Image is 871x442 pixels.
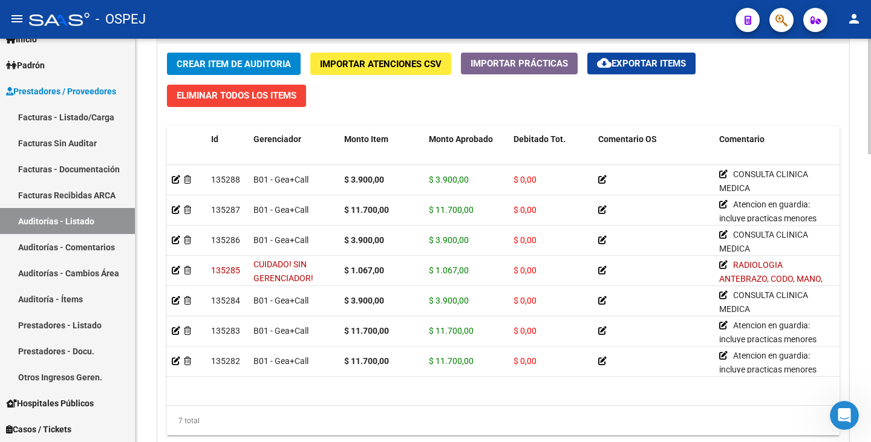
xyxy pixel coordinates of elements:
strong: $ 3.900,00 [344,296,384,305]
strong: $ 1.067,00 [344,265,384,275]
strong: $ 11.700,00 [344,326,389,336]
mat-icon: cloud_download [597,56,612,70]
button: Importar Atenciones CSV [310,53,451,75]
span: $ 3.900,00 [429,235,469,245]
datatable-header-cell: Gerenciador [249,126,339,180]
datatable-header-cell: Monto Item [339,126,424,180]
span: Monto Item [344,134,388,144]
span: B01 - Gea+Call [253,356,308,366]
span: 135282 [211,356,240,366]
strong: $ 11.700,00 [344,356,389,366]
span: $ 0,00 [514,265,537,275]
span: 135287 [211,205,240,215]
datatable-header-cell: Id [206,126,249,180]
span: $ 0,00 [514,205,537,215]
span: CONSULTA CLINICA MEDICA [719,169,808,193]
span: Gerenciador [253,134,301,144]
span: Id [211,134,218,144]
span: B01 - Gea+Call [253,326,308,336]
span: $ 0,00 [514,175,537,184]
span: B01 - Gea+Call [253,296,308,305]
span: B01 - Gea+Call [253,175,308,184]
span: RADIOLOGIA ANTEBRAZO, CODO, MANO, RODILLA, PIE. PIERNA, [PERSON_NAME] YPIE [719,260,823,311]
strong: $ 3.900,00 [344,175,384,184]
datatable-header-cell: Comentario OS [593,126,714,180]
span: Hospitales Públicos [6,397,94,410]
span: 135284 [211,296,240,305]
div: 7 total [167,406,840,436]
span: Comentario [719,134,765,144]
span: B01 - Gea+Call [253,205,308,215]
span: Comentario OS [598,134,657,144]
strong: $ 11.700,00 [344,205,389,215]
span: CONSULTA CLINICA MEDICA [719,230,808,253]
span: $ 0,00 [514,326,537,336]
span: CUIDADO! SIN GERENCIADOR! [253,259,313,283]
span: $ 0,00 [514,356,537,366]
span: 135285 [211,265,240,275]
span: $ 11.700,00 [429,205,474,215]
iframe: Intercom live chat [830,401,859,430]
span: Importar Atenciones CSV [320,59,442,70]
span: Eliminar Todos los Items [177,90,296,101]
datatable-header-cell: Debitado Tot. [509,126,593,180]
mat-icon: menu [10,11,24,26]
datatable-header-cell: Monto Aprobado [424,126,509,180]
span: $ 11.700,00 [429,326,474,336]
strong: $ 3.900,00 [344,235,384,245]
span: Crear Item de Auditoria [177,59,291,70]
span: B01 - Gea+Call [253,235,308,245]
button: Eliminar Todos los Items [167,85,306,107]
span: Inicio [6,33,37,46]
button: Importar Prácticas [461,53,578,74]
span: Debitado Tot. [514,134,566,144]
span: 135288 [211,175,240,184]
span: $ 3.900,00 [429,296,469,305]
span: $ 3.900,00 [429,175,469,184]
datatable-header-cell: Comentario [714,126,835,180]
span: Padrón [6,59,45,72]
button: Exportar Items [587,53,696,74]
button: Crear Item de Auditoria [167,53,301,75]
span: Importar Prácticas [471,58,568,69]
span: $ 0,00 [514,235,537,245]
span: - OSPEJ [96,6,146,33]
span: Atencion en guardia: incluye practicas menores diagnosticas y/o terapeuticas, medicamentos e insu... [719,200,826,333]
span: Prestadores / Proveedores [6,85,116,98]
span: Monto Aprobado [429,134,493,144]
span: 135283 [211,326,240,336]
span: $ 11.700,00 [429,356,474,366]
span: Casos / Tickets [6,423,71,436]
span: Exportar Items [597,58,686,69]
span: CONSULTA CLINICA MEDICA [719,290,808,314]
mat-icon: person [847,11,861,26]
span: $ 1.067,00 [429,265,469,275]
span: $ 0,00 [514,296,537,305]
span: 135286 [211,235,240,245]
